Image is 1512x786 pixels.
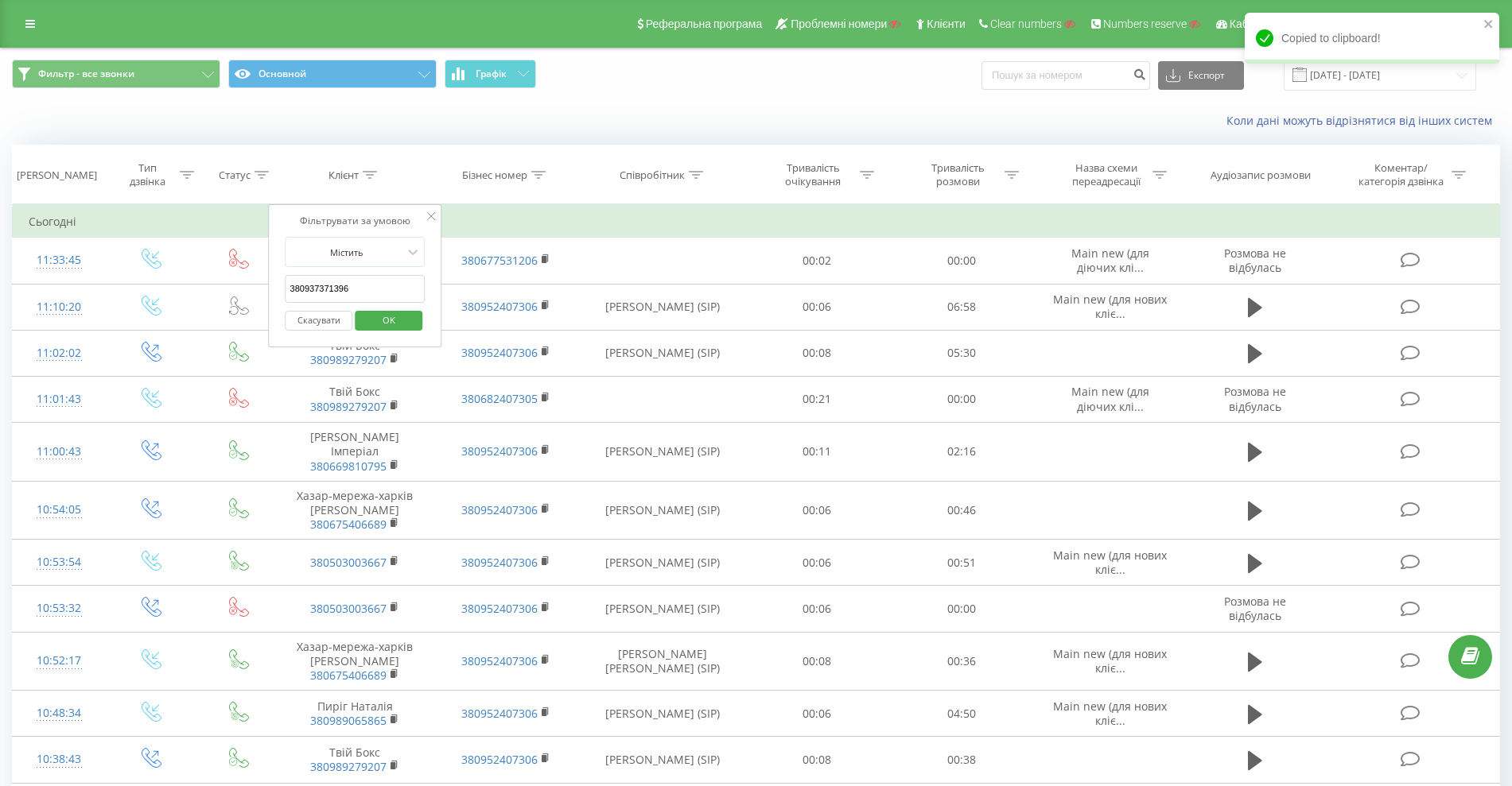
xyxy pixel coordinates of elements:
[889,284,1035,330] td: 06:58
[279,330,430,376] td: Твій Бокс
[1224,246,1286,275] span: Розмова не відбулась
[461,345,538,360] a: 380952407306
[29,547,89,578] div: 10:53:54
[915,161,1001,188] div: Тривалість розмови
[310,517,387,532] a: 380675406689
[462,168,527,182] div: Бізнес номер
[310,713,387,728] a: 380989065865
[286,213,426,229] div: Фільтрувати за умовою
[29,494,89,525] div: 10:54:05
[445,60,536,88] button: Графік
[581,691,744,737] td: [PERSON_NAME] (SIP)
[744,540,890,586] td: 00:06
[310,352,387,367] a: 380989279207
[38,68,134,80] span: Фильтр - все звонки
[1226,113,1500,128] a: Коли дані можуть відрізнятися вiд інших систем
[1158,61,1244,90] button: Експорт
[1053,548,1167,577] span: Main new (для нових кліє...
[889,330,1035,376] td: 05:30
[286,275,426,303] input: Введіть значення
[889,691,1035,737] td: 04:50
[581,540,744,586] td: [PERSON_NAME] (SIP)
[29,436,89,467] div: 11:00:43
[1230,17,1269,30] span: Кабінет
[1224,594,1286,623] span: Розмова не відбулась
[29,292,89,323] div: 11:10:20
[744,737,890,783] td: 00:08
[1063,161,1149,188] div: Назва схеми переадресації
[581,330,744,376] td: [PERSON_NAME] (SIP)
[927,17,966,30] span: Клієнти
[355,311,422,331] button: OK
[461,299,538,314] a: 380952407306
[581,284,744,330] td: [PERSON_NAME] (SIP)
[1053,292,1167,321] span: Main new (для нових кліє...
[1053,646,1167,676] span: Main new (для нових кліє...
[1071,246,1149,275] span: Main new (для діючих клі...
[791,17,887,30] span: Проблемні номери
[17,168,97,182] div: [PERSON_NAME]
[310,459,387,474] a: 380669810795
[1103,17,1187,30] span: Numbers reserve
[1245,13,1499,64] div: Copied to clipboard!
[461,752,538,767] a: 380952407306
[1211,168,1311,182] div: Аудіозапис розмови
[1053,699,1167,728] span: Main new (для нових кліє...
[889,376,1035,422] td: 00:00
[889,423,1035,482] td: 02:16
[461,653,538,668] a: 380952407306
[744,330,890,376] td: 00:08
[279,691,430,737] td: Пиріг Наталія
[279,423,430,482] td: [PERSON_NAME] Імперіал
[461,391,538,406] a: 380682407305
[29,645,89,676] div: 10:52:17
[581,632,744,691] td: [PERSON_NAME] [PERSON_NAME] (SIP)
[367,308,411,332] span: OK
[646,17,763,30] span: Реферальна програма
[286,311,353,331] button: Скасувати
[461,601,538,616] a: 380952407306
[744,632,890,691] td: 00:08
[990,17,1062,30] span: Clear numbers
[279,481,430,540] td: Хазар-мережа-харків [PERSON_NAME]
[476,68,507,79] span: Графік
[581,586,744,632] td: [PERSON_NAME] (SIP)
[119,161,176,188] div: Тип дзвінка
[744,376,890,422] td: 00:21
[13,206,1500,238] td: Сьогодні
[219,168,251,182] div: Статус
[461,253,538,268] a: 380677531206
[310,555,387,570] a: 380503003667
[581,481,744,540] td: [PERSON_NAME] (SIP)
[744,238,890,284] td: 00:02
[1071,384,1149,413] span: Main new (для діючих клі...
[1355,161,1448,188] div: Коментар/категорія дзвінка
[29,338,89,369] div: 11:02:02
[1224,384,1286,413] span: Розмова не відбулась
[744,481,890,540] td: 00:06
[744,423,890,482] td: 00:11
[744,284,890,330] td: 00:06
[29,384,89,415] div: 11:01:43
[620,168,685,182] div: Співробітник
[771,161,856,188] div: Тривалість очікування
[1483,17,1495,33] button: close
[889,632,1035,691] td: 00:36
[279,737,430,783] td: Твій Бокс
[461,555,538,570] a: 380952407306
[228,60,437,88] button: Основной
[461,706,538,721] a: 380952407306
[461,502,538,517] a: 380952407306
[744,586,890,632] td: 00:06
[581,737,744,783] td: [PERSON_NAME] (SIP)
[981,61,1150,90] input: Пошук за номером
[29,593,89,624] div: 10:53:32
[889,481,1035,540] td: 00:46
[328,168,359,182] div: Клієнт
[12,60,220,88] button: Фильтр - все звонки
[889,238,1035,284] td: 00:00
[889,586,1035,632] td: 00:00
[29,245,89,276] div: 11:33:45
[310,601,387,616] a: 380503003667
[29,698,89,729] div: 10:48:34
